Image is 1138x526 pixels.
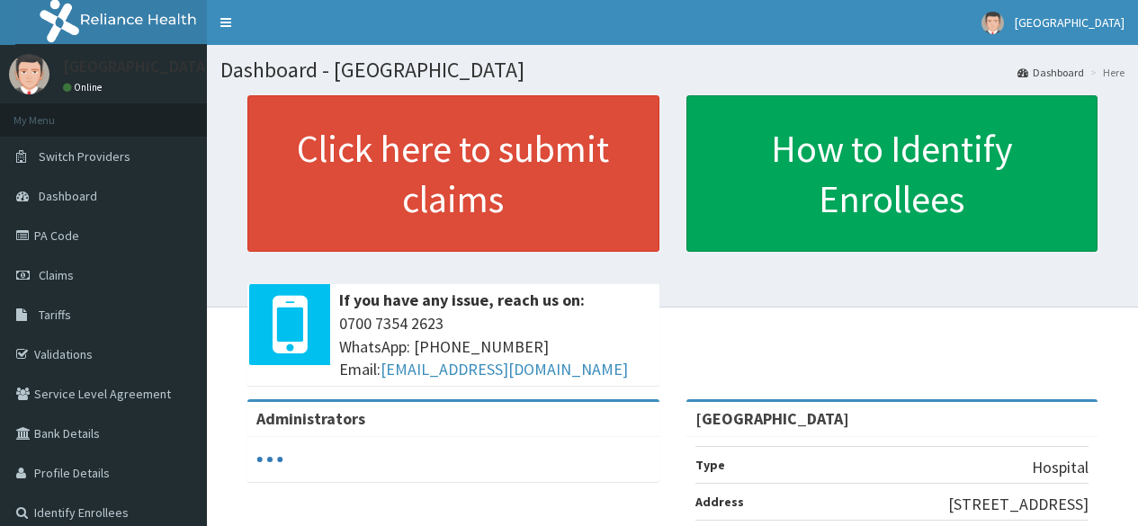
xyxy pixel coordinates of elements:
[948,493,1089,516] p: [STREET_ADDRESS]
[256,408,365,429] b: Administrators
[1017,65,1084,80] a: Dashboard
[1086,65,1125,80] li: Here
[256,446,283,473] svg: audio-loading
[695,408,849,429] strong: [GEOGRAPHIC_DATA]
[39,148,130,165] span: Switch Providers
[220,58,1125,82] h1: Dashboard - [GEOGRAPHIC_DATA]
[339,290,585,310] b: If you have any issue, reach us on:
[39,307,71,323] span: Tariffs
[247,95,659,252] a: Click here to submit claims
[981,12,1004,34] img: User Image
[9,54,49,94] img: User Image
[63,81,106,94] a: Online
[381,359,628,379] a: [EMAIL_ADDRESS][DOMAIN_NAME]
[695,494,744,510] b: Address
[686,95,1098,252] a: How to Identify Enrollees
[1015,14,1125,31] span: [GEOGRAPHIC_DATA]
[1032,456,1089,479] p: Hospital
[695,457,725,473] b: Type
[39,188,97,204] span: Dashboard
[63,58,211,75] p: [GEOGRAPHIC_DATA]
[39,267,74,283] span: Claims
[339,312,650,381] span: 0700 7354 2623 WhatsApp: [PHONE_NUMBER] Email:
